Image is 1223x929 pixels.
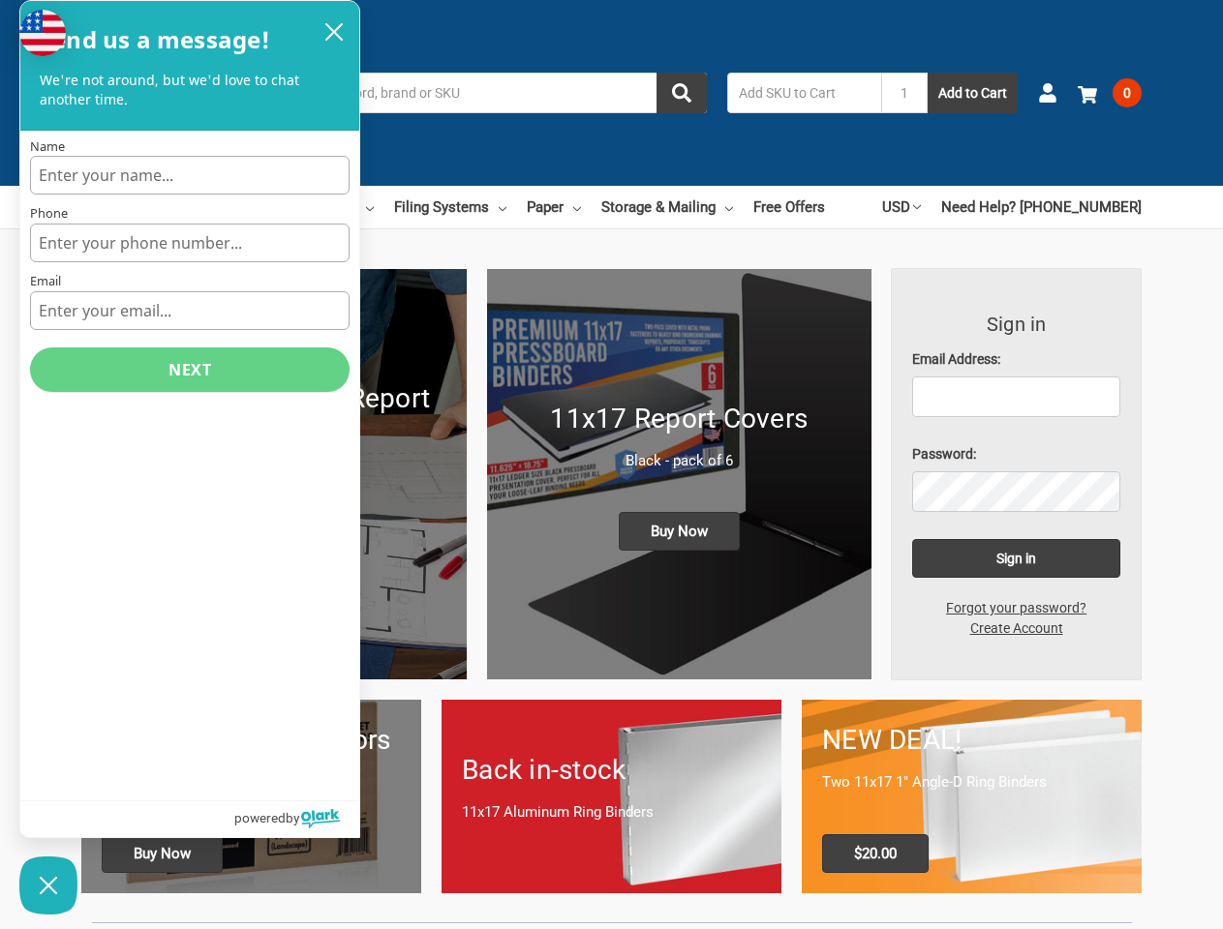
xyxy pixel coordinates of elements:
[912,444,1120,464] label: Password:
[1078,68,1142,118] a: 0
[40,71,340,110] p: We're not around, but we'd love to chat another time.
[442,700,781,892] a: Back in-stock 11x17 Aluminum Ring Binders
[960,618,1074,639] a: Create Account
[507,450,852,472] p: Black - pack of 6
[802,700,1142,892] a: 11x17 Binder 2-pack only $20.00 NEW DEAL! Two 11x17 1" Angle-D Ring Binders $20.00
[19,856,77,914] button: Close Chatbox
[507,399,852,439] h1: 11x17 Report Covers
[30,291,350,330] input: Email
[462,801,761,824] p: 11x17 Aluminum Ring Binders
[527,186,581,228] a: Paper
[234,801,359,837] a: Powered by Olark
[1113,78,1142,107] span: 0
[247,73,707,113] input: Search by keyword, brand or SKU
[753,186,825,228] a: Free Offers
[286,805,299,830] span: by
[487,269,872,679] a: 11x17 Report Covers 11x17 Report Covers Black - pack of 6 Buy Now
[319,17,350,46] button: close chatbox
[601,186,733,228] a: Storage & Mailing
[462,750,761,791] h1: Back in-stock
[822,720,1121,761] h1: NEW DEAL!
[619,512,740,551] span: Buy Now
[30,275,350,287] label: Email
[30,156,350,195] input: Name
[30,224,350,262] input: Phone
[912,349,1120,370] label: Email Address:
[40,20,271,59] h2: Send us a message!
[912,310,1120,339] h3: Sign in
[394,186,506,228] a: Filing Systems
[234,805,286,830] span: powered
[19,10,66,56] img: duty and tax information for United States
[30,347,350,392] button: Next
[882,186,921,228] a: USD
[935,598,1097,618] a: Forgot your password?
[912,539,1120,578] input: Sign in
[30,207,350,220] label: Phone
[487,269,872,679] img: 11x17 Report Covers
[727,73,881,113] input: Add SKU to Cart
[928,73,1018,113] button: Add to Cart
[30,140,350,153] label: Name
[941,186,1142,228] a: Need Help? [PHONE_NUMBER]
[822,771,1121,794] p: Two 11x17 1" Angle-D Ring Binders
[102,834,223,873] span: Buy Now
